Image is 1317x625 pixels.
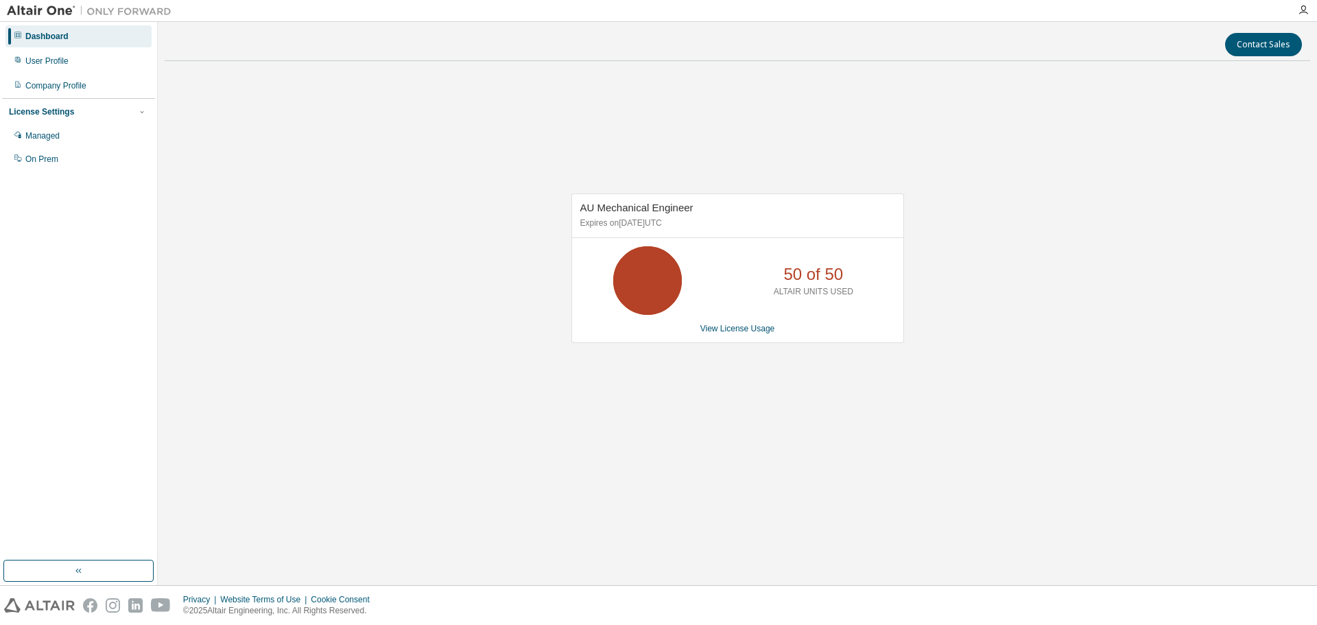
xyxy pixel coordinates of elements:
button: Contact Sales [1225,33,1302,56]
div: Website Terms of Use [220,594,311,605]
img: linkedin.svg [128,598,143,613]
div: Managed [25,130,60,141]
p: ALTAIR UNITS USED [774,286,853,298]
p: Expires on [DATE] UTC [580,217,892,229]
img: facebook.svg [83,598,97,613]
img: youtube.svg [151,598,171,613]
span: AU Mechanical Engineer [580,202,693,213]
img: Altair One [7,4,178,18]
a: View License Usage [700,324,775,333]
p: 50 of 50 [783,263,843,286]
div: Company Profile [25,80,86,91]
div: On Prem [25,154,58,165]
div: Dashboard [25,31,69,42]
img: altair_logo.svg [4,598,75,613]
div: Privacy [183,594,220,605]
div: Cookie Consent [311,594,377,605]
p: © 2025 Altair Engineering, Inc. All Rights Reserved. [183,605,378,617]
img: instagram.svg [106,598,120,613]
div: User Profile [25,56,69,67]
div: License Settings [9,106,74,117]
